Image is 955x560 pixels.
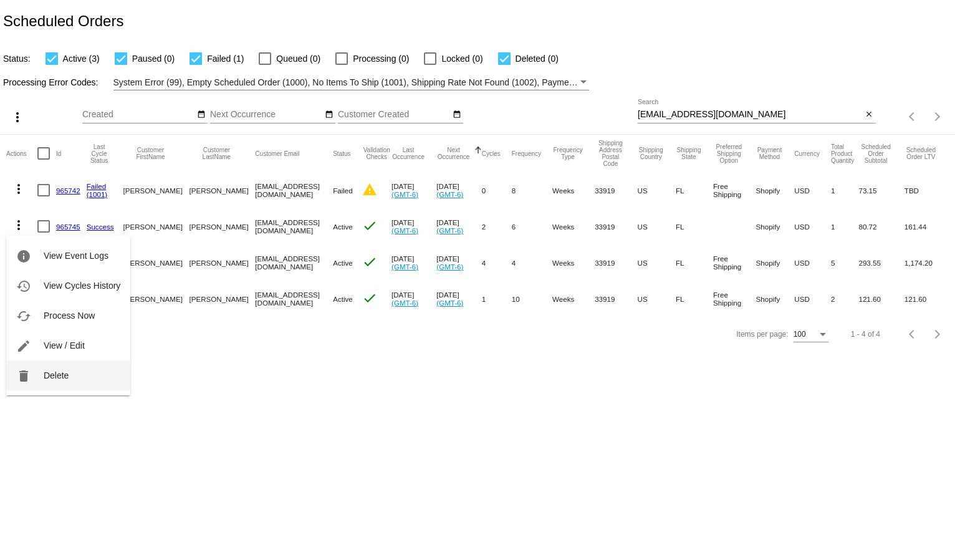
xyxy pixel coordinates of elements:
mat-icon: info [16,249,31,264]
mat-icon: history [16,279,31,294]
span: View Event Logs [44,251,108,261]
mat-icon: edit [16,339,31,354]
span: Delete [44,370,69,380]
span: View / Edit [44,340,85,350]
span: Process Now [44,311,95,321]
span: View Cycles History [44,281,120,291]
mat-icon: delete [16,369,31,384]
mat-icon: cached [16,309,31,324]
